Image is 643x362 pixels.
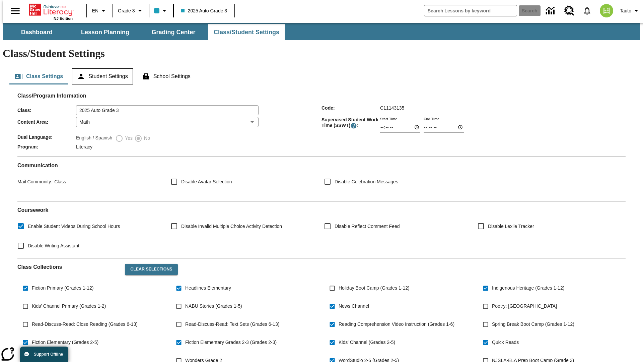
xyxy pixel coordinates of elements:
span: No [142,135,150,142]
span: Disable Invalid Multiple Choice Activity Detection [181,223,282,230]
div: Communication [17,162,626,196]
label: End Time [424,116,439,121]
h2: Course work [17,207,626,213]
img: avatar image [600,4,613,17]
span: Class/Student Settings [214,28,279,36]
span: Code : [321,105,380,111]
button: Class/Student Settings [208,24,285,40]
span: Literacy [76,144,92,149]
button: Class color is light blue. Change class color [151,5,171,17]
span: Content Area : [17,119,76,125]
a: Home [29,3,73,16]
span: Tauto [620,7,631,14]
button: Profile/Settings [617,5,643,17]
a: Notifications [578,2,596,19]
span: Fiction Elementary Grades 2-3 (Grades 2-3) [185,339,277,346]
span: Headlines Elementary [185,285,231,292]
span: NJ Edition [54,16,73,20]
span: Kids' Channel Primary (Grades 1-2) [32,303,106,310]
div: Home [29,2,73,20]
span: NABU Stories (Grades 1-5) [185,303,242,310]
span: C11143135 [380,105,404,111]
span: Disable Avatar Selection [181,178,232,185]
span: Read-Discuss-Read: Close Reading (Grades 6-13) [32,321,138,328]
span: Holiday Boot Camp (Grades 1-12) [339,285,410,292]
span: Reading Comprehension Video Instruction (Grades 1-6) [339,321,454,328]
span: Disable Reflect Comment Feed [335,223,400,230]
button: Select a new avatar [596,2,617,19]
button: Student Settings [72,68,133,84]
button: Dashboard [3,24,70,40]
span: News Channel [339,303,369,310]
span: Dual Language : [17,134,76,140]
button: School Settings [137,68,196,84]
div: Class/Program Information [17,99,626,151]
input: search field [424,5,517,16]
span: Class [52,179,66,184]
div: SubNavbar [3,24,285,40]
button: Support Offline [20,347,68,362]
span: Grading Center [151,28,195,36]
span: Quick Reads [492,339,519,346]
button: Grading Center [140,24,207,40]
span: Kids' Channel (Grades 2-5) [339,339,395,346]
button: Lesson Planning [72,24,139,40]
button: Grade: Grade 3, Select a grade [115,5,147,17]
span: Enable Student Videos During School Hours [28,223,120,230]
h1: Class/Student Settings [3,47,640,60]
span: Mail Community : [17,179,52,184]
span: 2025 Auto Grade 3 [181,7,227,14]
span: Disable Writing Assistant [28,242,79,249]
span: Spring Break Boot Camp (Grades 1-12) [492,321,574,328]
h2: Class/Program Information [17,93,626,99]
h2: Class Collections [17,264,120,270]
a: Data Center [542,2,560,20]
span: Fiction Elementary (Grades 2-5) [32,339,98,346]
span: Poetry: [GEOGRAPHIC_DATA] [492,303,557,310]
span: EN [92,7,98,14]
span: Lesson Planning [81,28,129,36]
span: Supervised Student Work Time (SSWT) : [321,117,380,129]
div: Math [76,117,259,127]
div: SubNavbar [3,23,640,40]
span: Program : [17,144,76,149]
span: Indigenous Heritage (Grades 1-12) [492,285,564,292]
div: Coursework [17,207,626,253]
label: English / Spanish [76,134,112,142]
div: Class/Student Settings [9,68,634,84]
a: Resource Center, Will open in new tab [560,2,578,20]
button: Clear Selections [125,264,177,275]
span: Yes [123,135,133,142]
span: Disable Lexile Tracker [488,223,534,230]
span: Read-Discuss-Read: Text Sets (Grades 6-13) [185,321,279,328]
button: Class Settings [9,68,68,84]
span: Class : [17,108,76,113]
h2: Communication [17,162,626,169]
button: Supervised Student Work Time is the timeframe when students can take LevelSet and when lessons ar... [350,122,357,129]
button: Open side menu [5,1,25,21]
span: Disable Celebration Messages [335,178,398,185]
span: Support Offline [34,352,63,357]
button: Language: EN, Select a language [89,5,111,17]
span: Fiction Primary (Grades 1-12) [32,285,93,292]
input: Class [76,105,259,115]
span: Dashboard [21,28,53,36]
span: Grade 3 [118,7,135,14]
label: Start Time [380,116,397,121]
